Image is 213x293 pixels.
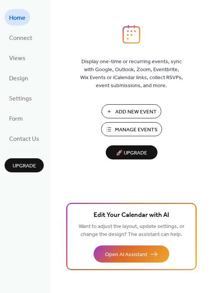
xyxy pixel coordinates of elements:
[106,145,157,159] button: 🚀 Upgrade
[5,158,44,172] button: Upgrade
[102,104,161,118] button: Add New Event
[13,162,36,170] span: Upgrade
[9,93,32,105] span: Settings
[5,130,44,146] a: Contact Us
[80,58,183,90] span: Display one-time or recurring events, sync with Google, Outlook, Zoom, Eventbrite, Wix Events or ...
[9,73,28,84] span: Design
[9,53,25,64] span: Views
[105,251,147,259] span: Open AI Assistant
[101,122,162,136] button: Manage Events
[94,210,169,221] span: Edit Your Calendar with AI
[5,90,37,106] a: Settings
[79,221,184,240] span: Want to adjust the layout, update settings, or change the design? The assistant can help.
[5,29,37,46] a: Connect
[9,133,39,145] span: Contact Us
[115,108,157,116] span: Add New Event
[94,245,169,263] button: Open AI Assistant
[9,12,25,24] span: Home
[9,113,23,125] span: Form
[122,25,140,44] img: logo_icon.svg
[115,126,157,134] span: Manage Events
[5,70,33,86] a: Design
[110,148,153,158] span: 🚀 Upgrade
[9,32,32,44] span: Connect
[5,9,30,25] a: Home
[5,110,27,126] a: Form
[5,49,30,66] a: Views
